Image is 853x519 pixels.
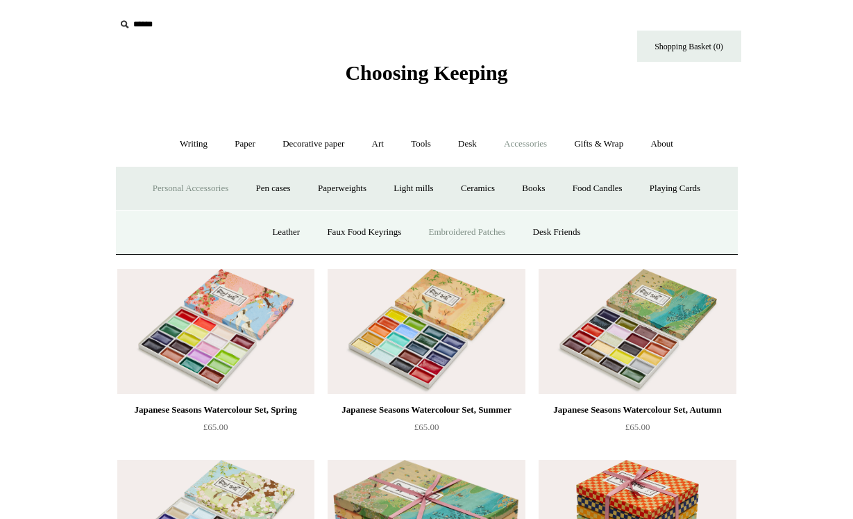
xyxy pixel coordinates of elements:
div: Japanese Seasons Watercolour Set, Spring [121,402,311,418]
span: Choosing Keeping [345,61,507,84]
a: Writing [167,126,220,163]
div: Japanese Seasons Watercolour Set, Summer [331,402,521,418]
a: Desk [446,126,489,163]
a: Japanese Seasons Watercolour Set, Autumn £65.00 [539,402,736,459]
span: £65.00 [414,422,439,432]
a: Leather [260,214,312,251]
a: Food Candles [560,170,635,207]
a: Japanese Seasons Watercolour Set, Spring Japanese Seasons Watercolour Set, Spring [117,269,314,394]
a: Decorative paper [270,126,357,163]
a: About [638,126,686,163]
span: £65.00 [625,422,650,432]
a: Gifts & Wrap [561,126,636,163]
a: Playing Cards [637,170,713,207]
div: Japanese Seasons Watercolour Set, Autumn [542,402,732,418]
a: Embroidered Patches [416,214,518,251]
a: Faux Food Keyrings [314,214,414,251]
a: Shopping Basket (0) [637,31,741,62]
a: Choosing Keeping [345,72,507,82]
a: Pen cases [243,170,303,207]
a: Light mills [381,170,446,207]
a: Books [509,170,557,207]
a: Japanese Seasons Watercolour Set, Summer £65.00 [328,402,525,459]
a: Japanese Seasons Watercolour Set, Spring £65.00 [117,402,314,459]
img: Japanese Seasons Watercolour Set, Autumn [539,269,736,394]
img: Japanese Seasons Watercolour Set, Summer [328,269,525,394]
img: Japanese Seasons Watercolour Set, Spring [117,269,314,394]
a: Ceramics [448,170,507,207]
a: Japanese Seasons Watercolour Set, Autumn Japanese Seasons Watercolour Set, Autumn [539,269,736,394]
a: Paper [222,126,268,163]
a: Personal Accessories [140,170,241,207]
a: Art [360,126,396,163]
span: £65.00 [203,422,228,432]
a: Desk Friends [521,214,593,251]
a: Tools [398,126,444,163]
a: Japanese Seasons Watercolour Set, Summer Japanese Seasons Watercolour Set, Summer [328,269,525,394]
a: Paperweights [305,170,379,207]
a: Accessories [491,126,559,163]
